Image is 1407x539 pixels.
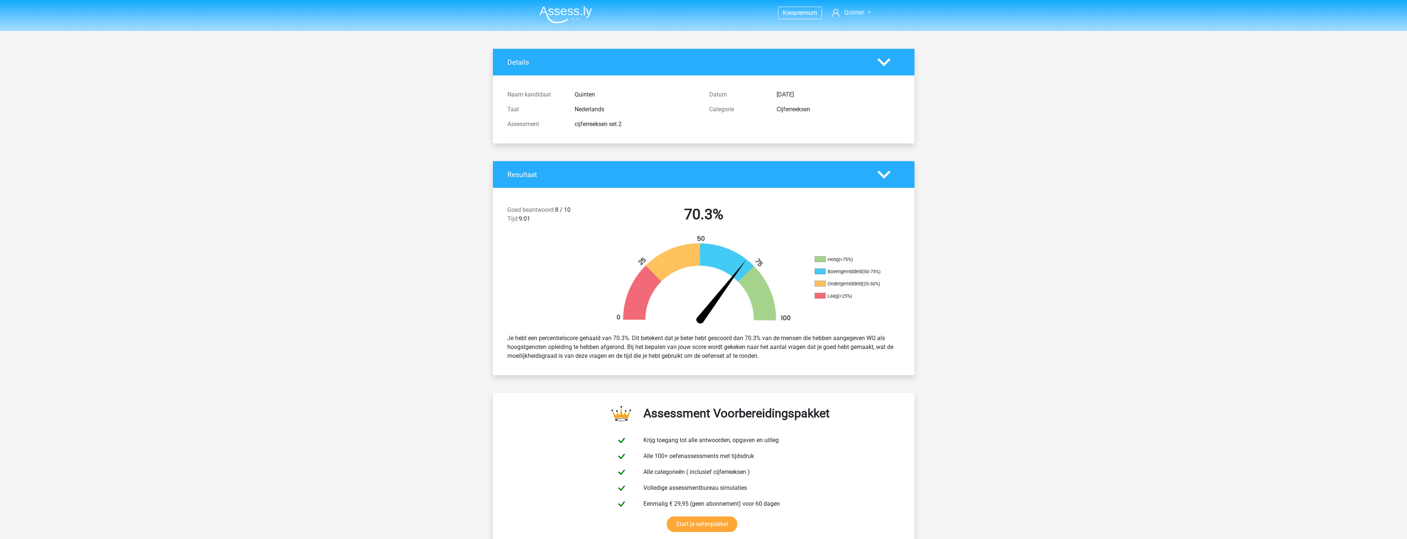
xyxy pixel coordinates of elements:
h4: Details [507,58,866,67]
span: Quinten [844,9,865,16]
div: [DATE] [771,90,906,99]
span: premium [794,9,817,16]
span: Tijd: [507,215,519,222]
a: Start je oefenpakket [667,516,737,532]
div: Naam kandidaat [502,90,569,99]
a: Quinten [829,8,873,17]
div: (50-75%) [862,269,880,274]
span: Kies [783,9,794,16]
div: Datum [704,90,771,99]
div: Nederlands [569,105,704,114]
div: 8 / 10 9:01 [502,206,603,226]
h2: 70.3% [608,206,799,223]
span: Goed beantwoord: [507,206,555,213]
li: Hoog [815,256,889,263]
div: Taal [502,105,569,114]
div: Je hebt een percentielscore gehaald van 70.3%. Dit betekent dat je beter hebt gescoord dan 70.3% ... [502,331,906,363]
div: Assessment [502,120,569,129]
div: Cijferreeksen [771,105,906,114]
li: Laag [815,293,889,299]
a: Kiespremium [778,8,822,18]
h4: Resultaat [507,170,866,179]
div: (<25%) [838,293,852,299]
div: Quinten [569,90,704,99]
div: (25-50%) [862,281,880,287]
li: Bovengemiddeld [815,268,889,275]
div: (>75%) [839,257,853,262]
div: Categorie [704,105,771,114]
img: 70.70fe67b65bcd.png [604,235,804,328]
img: Assessly [540,6,592,23]
li: Ondergemiddeld [815,281,889,287]
div: cijferreeksen set 2 [569,120,704,129]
